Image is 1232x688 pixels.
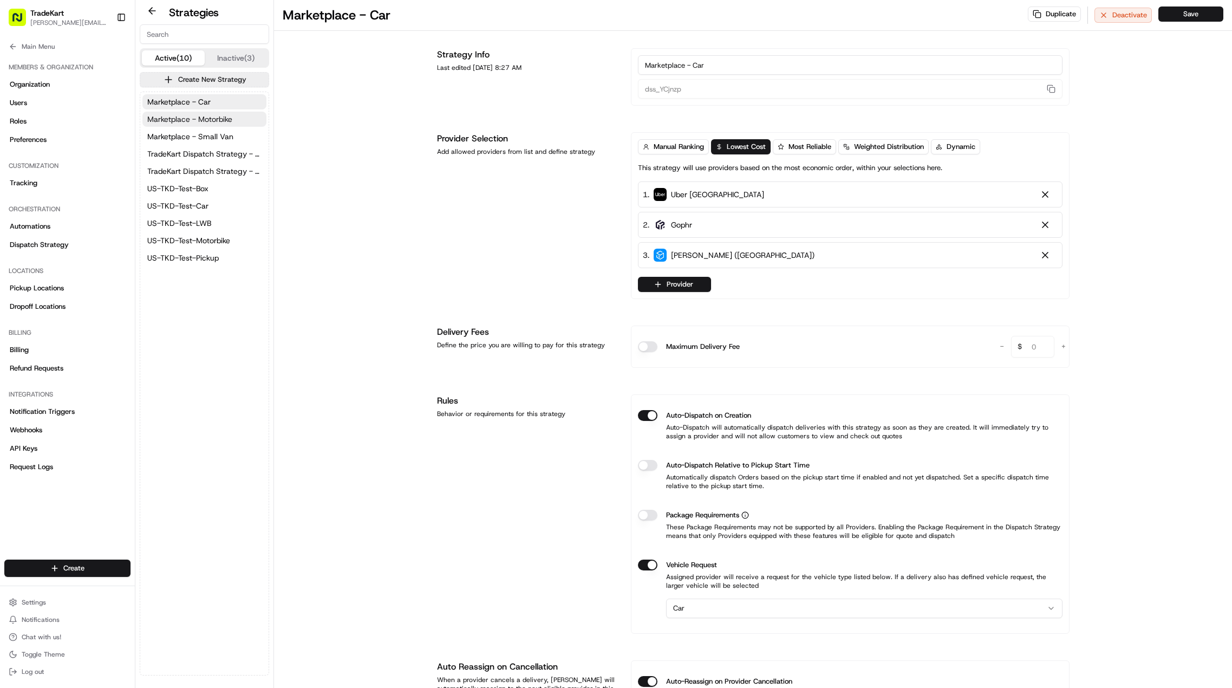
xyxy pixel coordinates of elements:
[23,103,42,123] img: 4281594248423_2fcf9dad9f2a874258b8_72.png
[437,147,618,156] div: Add allowed providers from list and define strategy
[1158,7,1223,22] button: Save
[142,129,266,144] button: Marketplace - Small Van
[931,139,980,154] button: Dynamic
[638,139,709,154] button: Manual Ranking
[283,7,390,24] h1: Marketplace - Car
[4,664,131,679] button: Log out
[437,326,618,339] h1: Delivery Fees
[140,24,269,44] input: Search
[11,43,197,61] p: Welcome 👋
[638,423,1062,440] p: Auto-Dispatch will automatically dispatch deliveries with this strategy as soon as they are creat...
[142,164,266,179] button: TradeKart Dispatch Strategy - Choice Assign
[838,139,929,154] button: Weighted Distribution
[10,364,63,373] span: Refund Requests
[22,650,65,659] span: Toggle Theme
[168,139,197,152] button: See all
[22,633,61,641] span: Chat with us!
[4,440,131,457] a: API Keys
[22,198,30,206] img: 1736555255976-a54dd68f-1ca7-489b-9aae-adbdc363a1c4
[666,460,810,471] label: Auto-Dispatch Relative to Pickup Start Time
[22,598,46,607] span: Settings
[147,252,219,263] span: US-TKD-Test-Pickup
[437,132,618,145] h1: Provider Selection
[1028,7,1081,22] button: Duplicate
[727,142,766,152] span: Lowest Cost
[10,135,47,145] span: Preferences
[142,250,266,265] a: US-TKD-Test-Pickup
[788,142,831,152] span: Most Reliable
[4,157,131,174] div: Customization
[142,181,266,196] button: US-TKD-Test-Box
[854,142,924,152] span: Weighted Distribution
[4,629,131,645] button: Chat with us!
[437,48,618,61] h1: Strategy Info
[437,660,618,673] h1: Auto Reassign on Cancellation
[102,242,174,253] span: API Documentation
[4,324,131,341] div: Billing
[30,18,108,27] span: [PERSON_NAME][EMAIL_ADDRESS][PERSON_NAME][DOMAIN_NAME]
[28,70,179,81] input: Clear
[184,107,197,120] button: Start new chat
[92,243,100,252] div: 💻
[142,216,266,231] button: US-TKD-Test-LWB
[666,410,751,421] label: Auto-Dispatch on Creation
[34,197,88,206] span: [PERSON_NAME]
[10,240,69,250] span: Dispatch Strategy
[147,114,232,125] span: Marketplace - Motorbike
[4,76,131,93] a: Organization
[666,341,740,352] label: Maximum Delivery Fee
[4,262,131,280] div: Locations
[671,189,764,200] span: Uber [GEOGRAPHIC_DATA]
[4,341,131,359] a: Billing
[10,302,66,311] span: Dropoff Locations
[34,168,88,177] span: [PERSON_NAME]
[741,511,749,519] button: Package Requirements
[4,39,131,54] button: Main Menu
[947,142,975,152] span: Dynamic
[147,235,230,246] span: US-TKD-Test-Motorbike
[22,667,44,676] span: Log out
[49,114,149,123] div: We're available if you need us!
[49,103,178,114] div: Start new chat
[4,174,131,192] a: Tracking
[90,168,94,177] span: •
[10,98,27,108] span: Users
[4,360,131,377] a: Refund Requests
[142,198,266,213] a: US-TKD-Test-Car
[643,189,764,200] div: 1 .
[437,63,618,72] div: Last edited [DATE] 8:27 AM
[638,523,1062,540] p: These Package Requirements may not be supported by all Providers. Enabling the Package Requiremen...
[147,131,233,142] span: Marketplace - Small Van
[11,11,32,33] img: Nash
[22,168,30,177] img: 1736555255976-a54dd68f-1ca7-489b-9aae-adbdc363a1c4
[4,612,131,627] button: Notifications
[169,5,219,20] h2: Strategies
[6,238,87,257] a: 📗Knowledge Base
[147,218,211,229] span: US-TKD-Test-LWB
[4,200,131,218] div: Orchestration
[638,473,1062,490] p: Automatically dispatch Orders based on the pickup start time if enabled and not yet dispatched. S...
[142,233,266,248] a: US-TKD-Test-Motorbike
[142,50,205,66] button: Active (10)
[11,243,19,252] div: 📗
[108,269,131,277] span: Pylon
[96,197,122,206] span: 9:10 AM
[87,238,178,257] a: 💻API Documentation
[30,8,64,18] span: TradeKart
[711,139,771,154] button: Lowest Cost
[10,407,75,417] span: Notification Triggers
[142,112,266,127] button: Marketplace - Motorbike
[205,50,268,66] button: Inactive (3)
[4,421,131,439] a: Webhooks
[638,163,942,173] p: This strategy will use providers based on the most economic order, within your selections here.
[4,560,131,577] button: Create
[142,94,266,109] button: Marketplace - Car
[142,146,266,161] button: TradeKart Dispatch Strategy - Auto Assign
[638,277,711,292] button: Provider
[140,72,269,87] button: Create New Strategy
[4,218,131,235] a: Automations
